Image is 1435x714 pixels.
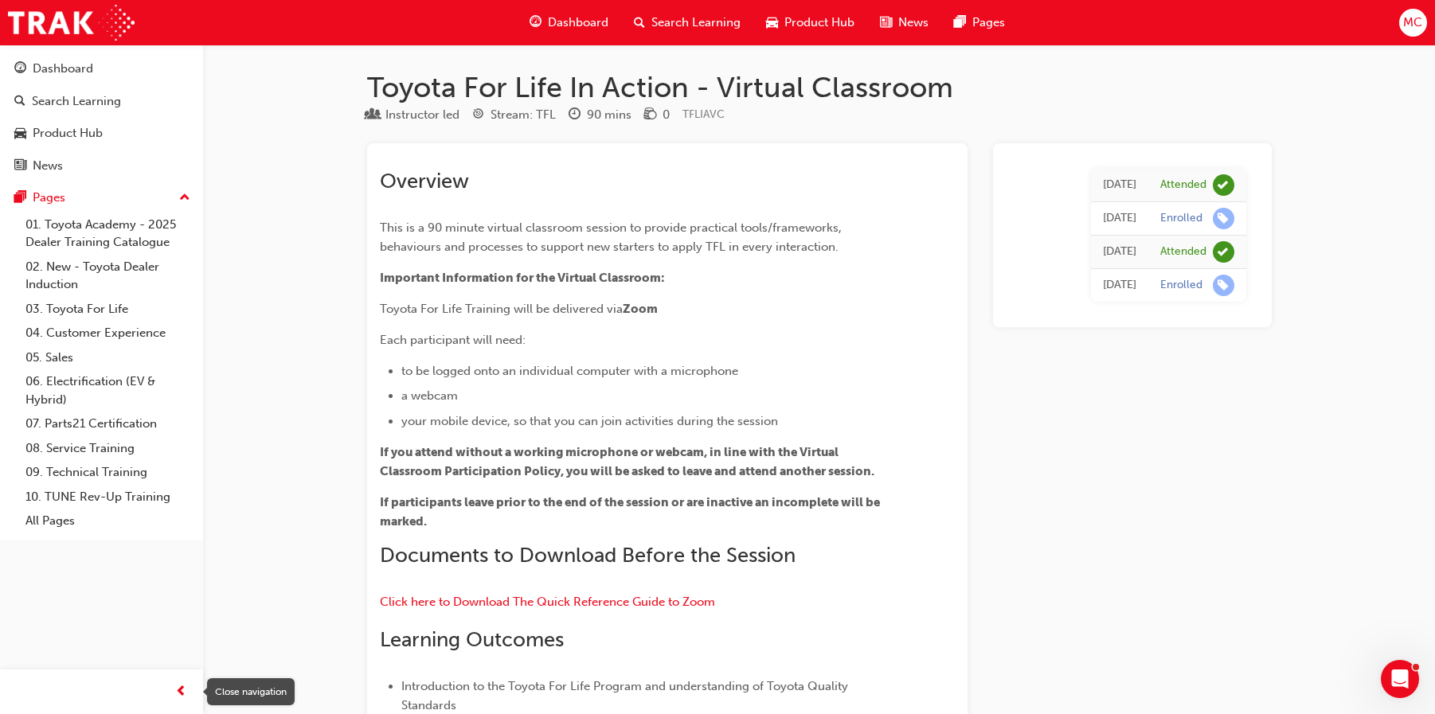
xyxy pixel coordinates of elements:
[32,92,121,111] div: Search Learning
[1160,244,1206,259] div: Attended
[19,213,197,255] a: 01. Toyota Academy - 2025 Dealer Training Catalogue
[19,412,197,436] a: 07. Parts21 Certification
[880,13,892,33] span: news-icon
[753,6,867,39] a: car-iconProduct Hub
[380,169,469,193] span: Overview
[472,108,484,123] span: target-icon
[175,682,187,702] span: prev-icon
[33,124,103,142] div: Product Hub
[6,54,197,84] a: Dashboard
[367,70,1272,105] h1: Toyota For Life In Action - Virtual Classroom
[367,105,459,125] div: Type
[6,51,197,183] button: DashboardSearch LearningProduct HubNews
[1403,14,1422,32] span: MC
[33,60,93,78] div: Dashboard
[1213,241,1234,263] span: learningRecordVerb_ATTEND-icon
[6,87,197,116] a: Search Learning
[898,14,929,32] span: News
[517,6,621,39] a: guage-iconDashboard
[1160,211,1202,226] div: Enrolled
[1103,276,1136,295] div: Fri Feb 11 2022 01:00:00 GMT+1100 (Australian Eastern Daylight Time)
[33,157,63,175] div: News
[401,364,738,378] span: to be logged onto an individual computer with a microphone
[19,345,197,370] a: 05. Sales
[1399,9,1427,37] button: MC
[8,5,135,41] img: Trak
[19,297,197,322] a: 03. Toyota For Life
[207,678,295,705] div: Close navigation
[644,105,670,125] div: Price
[380,627,564,652] span: Learning Outcomes
[6,183,197,213] button: Pages
[1103,176,1136,194] div: Thu Jul 20 2023 00:00:00 GMT+1000 (Australian Eastern Standard Time)
[569,105,631,125] div: Duration
[1213,174,1234,196] span: learningRecordVerb_ATTEND-icon
[380,333,526,347] span: Each participant will need:
[530,13,542,33] span: guage-icon
[1381,660,1419,698] iframe: Intercom live chat
[1103,209,1136,228] div: Tue Jul 04 2023 00:00:00 GMT+1000 (Australian Eastern Standard Time)
[766,13,778,33] span: car-icon
[941,6,1018,39] a: pages-iconPages
[19,436,197,461] a: 08. Service Training
[587,106,631,124] div: 90 mins
[401,388,458,403] span: a webcam
[954,13,966,33] span: pages-icon
[380,302,623,316] span: Toyota For Life Training will be delivered via
[634,13,645,33] span: search-icon
[569,108,581,123] span: clock-icon
[621,6,753,39] a: search-iconSearch Learning
[548,14,608,32] span: Dashboard
[401,414,778,428] span: your mobile device, so that you can join activities during the session
[472,105,556,125] div: Stream
[1213,208,1234,229] span: learningRecordVerb_ENROLL-icon
[6,151,197,181] a: News
[380,220,845,254] span: This is a 90 minute virtual classroom session to provide practical tools/frameworks, behaviours a...
[972,14,1005,32] span: Pages
[19,321,197,345] a: 04. Customer Experience
[385,106,459,124] div: Instructor led
[179,188,190,209] span: up-icon
[401,679,851,712] span: Introduction to the Toyota For Life Program and understanding of Toyota Quality Standards
[651,14,741,32] span: Search Learning
[663,106,670,124] div: 0
[367,108,379,123] span: learningResourceType_INSTRUCTOR_LED-icon
[14,62,26,76] span: guage-icon
[867,6,941,39] a: news-iconNews
[14,159,26,174] span: news-icon
[1160,178,1206,193] div: Attended
[14,95,25,109] span: search-icon
[380,595,715,609] a: Click here to Download The Quick Reference Guide to Zoom
[19,460,197,485] a: 09. Technical Training
[491,106,556,124] div: Stream: TFL
[1213,275,1234,296] span: learningRecordVerb_ENROLL-icon
[19,369,197,412] a: 06. Electrification (EV & Hybrid)
[19,255,197,297] a: 02. New - Toyota Dealer Induction
[6,119,197,148] a: Product Hub
[682,107,725,121] span: Learning resource code
[33,189,65,207] div: Pages
[380,271,665,285] span: Important Information for the Virtual Classroom:
[380,445,874,478] span: If you attend without a working microphone or webcam, in line with the Virtual Classroom Particip...
[1160,278,1202,293] div: Enrolled
[19,509,197,533] a: All Pages
[14,127,26,141] span: car-icon
[623,302,658,316] span: Zoom
[1103,243,1136,261] div: Wed May 11 2022 00:00:00 GMT+1000 (Australian Eastern Standard Time)
[380,495,882,529] span: If participants leave prior to the end of the session or are inactive an incomplete will be marked.
[19,485,197,509] a: 10. TUNE Rev-Up Training
[784,14,854,32] span: Product Hub
[14,191,26,205] span: pages-icon
[380,543,796,568] span: Documents to Download Before the Session
[644,108,656,123] span: money-icon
